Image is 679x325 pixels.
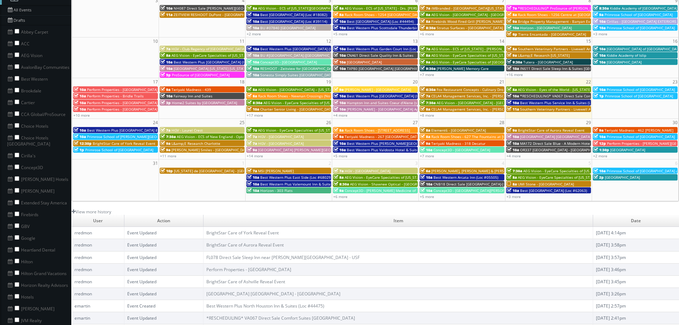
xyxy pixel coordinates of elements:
[260,60,317,65] span: Concept3D - [GEOGRAPHIC_DATA]
[247,31,261,36] a: +2 more
[347,141,530,146] span: Best Western Plus [PERSON_NAME][GEOGRAPHIC_DATA]/[PERSON_NAME][GEOGRAPHIC_DATA] (Loc #10397)
[334,12,344,17] span: 8a
[415,159,418,167] span: 3
[518,128,585,133] span: BrightStar Care of Aurora Reveal Event
[420,46,430,51] span: 7a
[325,78,332,86] span: 19
[520,25,572,30] span: Horizon - [GEOGRAPHIC_DATA]
[412,78,418,86] span: 20
[160,128,170,133] span: 7a
[520,107,644,112] span: Southern Veterinary Partners - Livewell Animal Urgent Care of Goodyear
[593,25,606,30] span: 10a
[420,100,436,105] span: 7:30a
[507,100,519,105] span: 10a
[431,141,485,146] span: Teriyaki Madness - 318 Decatur
[160,147,170,152] span: 9a
[177,134,307,139] span: AEG Vision - ECS of New England - OptomEyes Health – [GEOGRAPHIC_DATA]
[347,93,437,98] span: Best Western Plus [GEOGRAPHIC_DATA] (Loc #11187)
[507,53,517,58] span: 9a
[345,128,410,133] span: Rack Room Shoes - [STREET_ADDRESS]
[247,53,259,58] span: 10a
[507,25,519,30] span: 10a
[433,147,490,152] span: Concept3D - [GEOGRAPHIC_DATA]
[206,230,279,236] a: BrightStar Care of York Reveal Event
[607,60,642,65] span: [GEOGRAPHIC_DATA]
[431,107,535,112] span: CELA4 Management Services, Inc. - [PERSON_NAME] Genesis
[499,119,505,126] span: 28
[260,66,337,71] span: RESHOOT - Zeitview for [GEOGRAPHIC_DATA]
[420,168,430,173] span: 6a
[206,254,360,260] a: FL078 Direct Sale Sleep Inn near [PERSON_NAME][GEOGRAPHIC_DATA] - USF
[247,153,263,158] a: +14 more
[431,6,520,11] span: iMBranded - [GEOGRAPHIC_DATA][US_STATE] Toyota
[260,46,351,51] span: Best Western Plus [GEOGRAPHIC_DATA] (Loc #62024)
[334,46,346,51] span: 10a
[420,182,432,187] span: 10a
[607,25,675,30] span: Primrose School of [GEOGRAPHIC_DATA]
[420,128,430,133] span: 8a
[152,37,159,45] span: 10
[420,141,430,146] span: 9a
[334,107,346,112] span: 10a
[333,194,348,199] a: +6 more
[593,12,603,17] span: 9a
[247,60,259,65] span: 10a
[518,46,653,51] span: Southern Veterinary Partners - Livewell Animal Urgent Care of [PERSON_NAME]
[433,182,537,187] span: CNB18 Direct Sale [GEOGRAPHIC_DATA]-[GEOGRAPHIC_DATA]
[420,25,436,30] span: 8:30a
[420,188,432,193] span: 10a
[345,12,422,17] span: Rack Room Shoes - 1254 [GEOGRAPHIC_DATA]
[174,66,248,71] span: [GEOGRAPHIC_DATA] [US_STATE] [US_STATE]
[172,100,237,105] span: Home2 Suites by [GEOGRAPHIC_DATA]
[333,153,348,158] a: +5 more
[507,46,517,51] span: 8a
[328,159,332,167] span: 2
[518,53,570,58] span: L&amp;E Research [US_STATE]
[74,87,86,92] span: 10a
[420,60,430,65] span: 9a
[206,291,340,297] a: [GEOGRAPHIC_DATA] [GEOGRAPHIC_DATA] - [GEOGRAPHIC_DATA]
[518,19,599,24] span: Bridge Property Management - Banyan Everton
[334,60,346,65] span: 10a
[431,19,504,24] span: Firebirds Wood Fired Grill [PERSON_NAME]
[74,147,84,152] span: 1p
[74,107,86,112] span: 10a
[607,53,646,58] span: Kiddie Academy of Islip
[160,100,171,105] span: 3p
[585,37,592,45] span: 15
[431,46,606,51] span: AEG Vision - ECS of [US_STATE] - [PERSON_NAME] EyeCare - [GEOGRAPHIC_DATA] ([GEOGRAPHIC_DATA])
[334,19,346,24] span: 10a
[73,113,90,118] a: +10 more
[206,279,285,285] a: BrightStar Care of Ashville Reveal Event
[520,134,591,139] span: [GEOGRAPHIC_DATA] [GEOGRAPHIC_DATA]
[593,87,606,92] span: 10a
[672,78,678,86] span: 23
[507,66,519,71] span: 10a
[174,12,297,17] span: ZEITVIEW RESHOOT DuPont - [GEOGRAPHIC_DATA], [GEOGRAPHIC_DATA]
[347,107,434,112] span: [PERSON_NAME] - [GEOGRAPHIC_DATA] Apartments
[171,87,211,92] span: Teriyaki Madness - 439
[160,141,170,146] span: 9a
[247,93,257,98] span: 8a
[171,46,245,51] span: HGV - Club Regency of [GEOGRAPHIC_DATA]
[345,6,473,11] span: AEG Vision - ECS of [US_STATE] - Drs. [PERSON_NAME] and [PERSON_NAME]
[160,60,173,65] span: 10a
[160,6,173,11] span: 10a
[507,175,517,180] span: 8a
[247,107,259,112] span: 10a
[507,141,519,146] span: 10a
[325,119,332,126] span: 26
[247,6,257,11] span: 8a
[260,72,334,77] span: Sonesta Simply Suites [GEOGRAPHIC_DATA]
[247,175,259,180] span: 10a
[593,141,606,146] span: 12p
[263,100,405,105] span: AEG Vision - EyeCare Specialties of [US_STATE][PERSON_NAME] Eyecare Associates
[518,6,601,11] span: *RESCHEDULING* ProSource of [PERSON_NAME]
[258,147,357,152] span: [GEOGRAPHIC_DATA] [PERSON_NAME][GEOGRAPHIC_DATA]
[174,60,264,65] span: Best Western Plus [GEOGRAPHIC_DATA] (Loc #48184)
[520,188,587,193] span: Best [GEOGRAPHIC_DATA] (Loc #62063)
[345,175,465,180] span: AEG Vision - EyeCare Specialties of [US_STATE] - In Focus Vision Center
[260,53,342,58] span: BU #[GEOGRAPHIC_DATA] ([GEOGRAPHIC_DATA])
[72,209,111,215] a: View more history
[506,72,523,77] a: +16 more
